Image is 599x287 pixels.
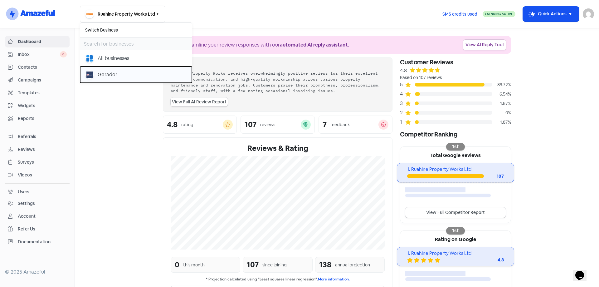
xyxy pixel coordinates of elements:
a: Account [5,210,70,222]
span: Widgets [18,102,67,109]
div: 2 [400,109,405,116]
input: Search for businesses [80,37,192,50]
span: Reports [18,115,67,122]
b: automated AI reply assistant [280,42,348,48]
button: Garador [80,67,192,83]
span: Dashboard [18,38,67,45]
span: Templates [18,90,67,96]
div: Customer Reviews [400,57,511,67]
div: Ruahine Property Works receives overwhelmingly positive reviews for their excellent service, comm... [171,70,385,94]
a: 7feedback [319,116,392,134]
button: Quick Actions [523,7,579,22]
button: Ruahine Property Works Ltd [80,6,165,22]
img: User [583,8,594,20]
a: Templates [5,87,70,99]
div: 1.87% [492,100,511,107]
div: Settings [18,200,35,207]
a: Referrals [5,131,70,142]
a: View AI Reply Tool [463,40,506,50]
span: Campaigns [18,77,67,83]
div: Based on 107 reviews [400,74,511,81]
div: Competitor Ranking [400,130,511,139]
a: 4.8rating [163,116,237,134]
span: Referrals [18,133,67,140]
a: SMS credits used [437,10,483,17]
a: View Full AI Review Report [171,97,228,106]
span: Sending Active [487,12,513,16]
span: Surveys [18,159,67,166]
div: 1st [446,227,465,235]
div: Garador [98,71,117,78]
a: Campaigns [5,74,70,86]
a: Users [5,186,70,198]
span: SMS credits used [442,11,477,17]
a: More information. [318,277,350,282]
a: Widgets [5,100,70,111]
div: Total Google Reviews [400,147,511,163]
span: Refer Us [18,226,67,232]
div: reviews [260,121,275,128]
button: All businesses [80,50,192,67]
span: Documentation [18,239,67,245]
div: this month [183,262,205,268]
div: 0% [492,110,511,116]
a: Contacts [5,62,70,73]
a: Documentation [5,236,70,248]
div: Users [18,189,29,195]
div: annual projection [335,262,370,268]
iframe: chat widget [573,262,593,281]
div: 138 [319,259,331,270]
div: Account [18,213,36,220]
div: 4.8 [400,67,407,74]
div: since joining [262,262,287,268]
div: 107 [247,259,259,270]
div: 1 [400,118,405,126]
div: 4 [400,90,405,98]
div: 107 [245,121,256,128]
a: Surveys [5,156,70,168]
div: All businesses [98,55,129,62]
a: Inbox 0 [5,49,70,60]
span: Contacts [18,64,67,71]
div: 1.87% [492,119,511,126]
div: Reviews & Rating [171,143,385,154]
div: feedback [330,121,350,128]
span: Reviews [18,146,67,153]
div: Streamline your review responses with our . [182,41,349,49]
div: 4.8 [479,257,504,263]
div: 1st [446,143,465,151]
div: 1. Ruahine Property Works Ltd [407,250,504,257]
small: * Projection calculated using "Least squares linear regression". [171,276,385,282]
a: Reviews [5,144,70,155]
div: 4.8 [167,121,178,128]
div: 5 [400,81,405,88]
a: Settings [5,198,70,209]
span: 0 [60,51,67,57]
div: 6.54% [492,91,511,97]
div: 0 [175,259,179,270]
div: 3 [400,100,405,107]
a: Videos [5,169,70,181]
div: rating [181,121,193,128]
a: Dashboard [5,36,70,47]
div: 7 [323,121,327,128]
a: Reports [5,113,70,124]
a: 107reviews [241,116,314,134]
a: Refer Us [5,223,70,235]
h6: Switch Business [80,23,192,37]
span: Videos [18,172,67,178]
div: 107 [484,173,504,180]
div: 1. Ruahine Property Works Ltd [407,166,504,173]
a: View Full Competitor Report [405,207,506,218]
span: Inbox [18,51,60,58]
a: Sending Active [483,10,515,18]
div: © 2025 Amazeful [5,268,70,276]
div: Rating on Google [400,231,511,247]
div: 89.72% [492,82,511,88]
